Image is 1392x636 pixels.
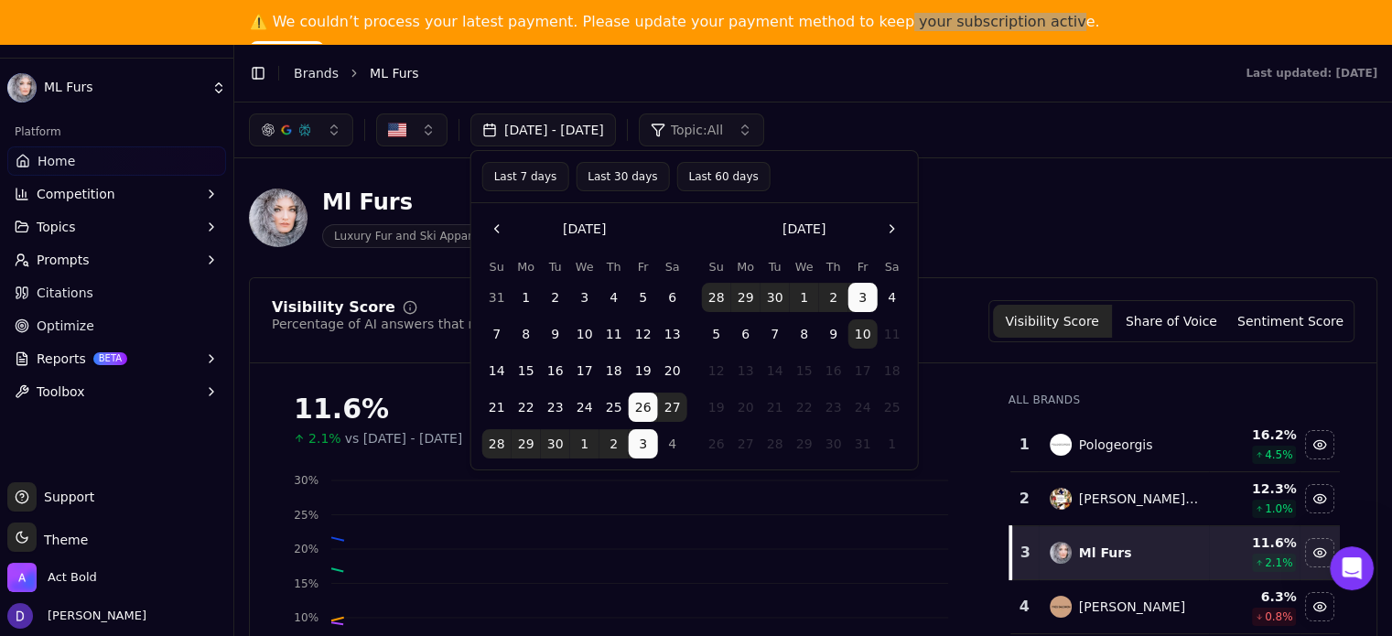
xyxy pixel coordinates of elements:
[37,533,88,547] span: Theme
[1079,544,1132,562] div: Ml Furs
[761,319,790,349] button: Tuesday, October 7th, 2025
[1112,305,1231,338] button: Share of Voice
[7,73,37,102] img: ML Furs
[790,319,819,349] button: Wednesday, October 8th, 2025
[599,393,629,422] button: Thursday, September 25th, 2025
[1018,596,1031,618] div: 4
[294,64,1209,82] nav: breadcrumb
[7,603,146,629] button: Open user button
[272,315,596,333] div: Percentage of AI answers that mention your brand
[570,319,599,349] button: Wednesday, September 10th, 2025
[599,283,629,312] button: Thursday, September 4th, 2025
[294,393,972,426] div: 11.6%
[1010,418,1340,472] tr: 1pologeorgisPologeorgis16.2%4.5%Hide pologeorgis data
[482,393,512,422] button: Sunday, September 21st, 2025
[249,189,308,247] img: ML Furs
[1265,501,1293,516] span: 1.0 %
[93,352,127,365] span: BETA
[482,283,512,312] button: Sunday, August 31st, 2025
[541,283,570,312] button: Tuesday, September 2nd, 2025
[1079,436,1153,454] div: Pologeorgis
[658,356,687,385] button: Saturday, September 20th, 2025
[541,356,570,385] button: Tuesday, September 16th, 2025
[570,393,599,422] button: Wednesday, September 24th, 2025
[7,311,226,340] a: Optimize
[790,283,819,312] button: Wednesday, October 1st, 2025, selected
[848,319,878,349] button: Today, Friday, October 10th, 2025
[658,283,687,312] button: Saturday, September 6th, 2025
[512,319,541,349] button: Monday, September 8th, 2025
[294,509,318,522] tspan: 25%
[38,152,75,170] span: Home
[482,162,569,191] button: Last 7 days
[1213,426,1296,444] div: 16.2 %
[1305,592,1334,621] button: Hide yves salomon data
[37,350,86,368] span: Reports
[731,258,761,275] th: Monday
[7,278,226,307] a: Citations
[599,356,629,385] button: Thursday, September 18th, 2025
[1018,434,1031,456] div: 1
[1010,526,1340,580] tr: 3ml fursMl Furs11.6%2.1%Hide ml furs data
[1330,546,1374,590] iframe: Intercom live chat
[671,121,723,139] span: Topic: All
[37,488,94,506] span: Support
[37,218,76,236] span: Topics
[1020,542,1031,564] div: 3
[1265,555,1293,570] span: 2.1 %
[848,283,878,312] button: Friday, October 3rd, 2025, selected
[1079,490,1198,508] div: [PERSON_NAME] Furs
[294,66,339,81] a: Brands
[878,214,907,243] button: Go to the Next Month
[790,258,819,275] th: Wednesday
[512,258,541,275] th: Monday
[819,258,848,275] th: Thursday
[7,179,226,209] button: Competition
[7,344,226,373] button: ReportsBETA
[1265,447,1293,462] span: 4.5 %
[44,80,204,96] span: ML Furs
[629,319,658,349] button: Friday, September 12th, 2025
[1231,305,1350,338] button: Sentiment Score
[37,185,115,203] span: Competition
[1305,484,1334,513] button: Hide henig furs data
[322,224,494,248] span: Luxury Fur and Ski Apparel
[40,608,146,624] span: [PERSON_NAME]
[1018,488,1031,510] div: 2
[1305,430,1334,459] button: Hide pologeorgis data
[37,251,90,269] span: Prompts
[345,429,463,447] span: vs [DATE] - [DATE]
[878,258,907,275] th: Saturday
[629,393,658,422] button: Friday, September 26th, 2025, selected
[702,258,731,275] th: Sunday
[848,258,878,275] th: Friday
[322,188,494,217] div: Ml Furs
[7,603,33,629] img: David White
[388,121,406,139] img: United States
[482,258,512,275] th: Sunday
[658,429,687,458] button: Saturday, October 4th, 2025
[1213,480,1296,498] div: 12.3 %
[570,429,599,458] button: Wednesday, October 1st, 2025, selected
[482,258,687,458] table: September 2025
[1010,472,1340,526] tr: 2henig furs[PERSON_NAME] Furs12.3%1.0%Hide henig furs data
[1265,609,1293,624] span: 0.8 %
[576,162,669,191] button: Last 30 days
[482,214,512,243] button: Go to the Previous Month
[482,429,512,458] button: Sunday, September 28th, 2025, selected
[599,258,629,275] th: Thursday
[512,356,541,385] button: Monday, September 15th, 2025
[761,258,790,275] th: Tuesday
[702,319,731,349] button: Sunday, October 5th, 2025
[541,319,570,349] button: Tuesday, September 9th, 2025
[761,283,790,312] button: Tuesday, September 30th, 2025, selected
[37,317,94,335] span: Optimize
[294,543,318,555] tspan: 20%
[7,245,226,275] button: Prompts
[370,64,419,82] span: ML Furs
[541,393,570,422] button: Tuesday, September 23rd, 2025
[37,383,85,401] span: Toolbox
[1010,580,1340,634] tr: 4yves salomon[PERSON_NAME]6.3%0.8%Hide yves salomon data
[48,569,97,586] span: Act Bold
[7,563,37,592] img: Act Bold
